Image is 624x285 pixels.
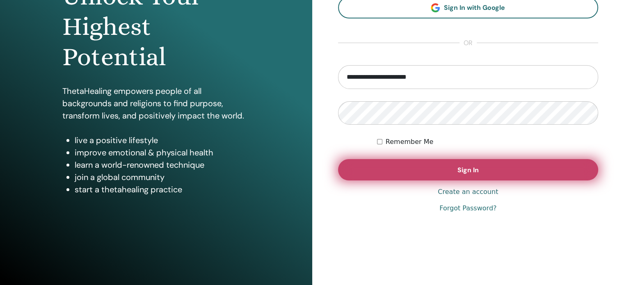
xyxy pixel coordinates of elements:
span: Sign In with Google [444,3,505,12]
li: learn a world-renowned technique [75,159,250,171]
li: improve emotional & physical health [75,146,250,159]
a: Forgot Password? [439,203,496,213]
li: start a thetahealing practice [75,183,250,196]
a: Create an account [438,187,498,197]
span: Sign In [457,166,479,174]
p: ThetaHealing empowers people of all backgrounds and religions to find purpose, transform lives, a... [62,85,250,122]
label: Remember Me [386,137,434,147]
li: live a positive lifestyle [75,134,250,146]
button: Sign In [338,159,599,180]
div: Keep me authenticated indefinitely or until I manually logout [377,137,598,147]
span: or [459,38,477,48]
li: join a global community [75,171,250,183]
